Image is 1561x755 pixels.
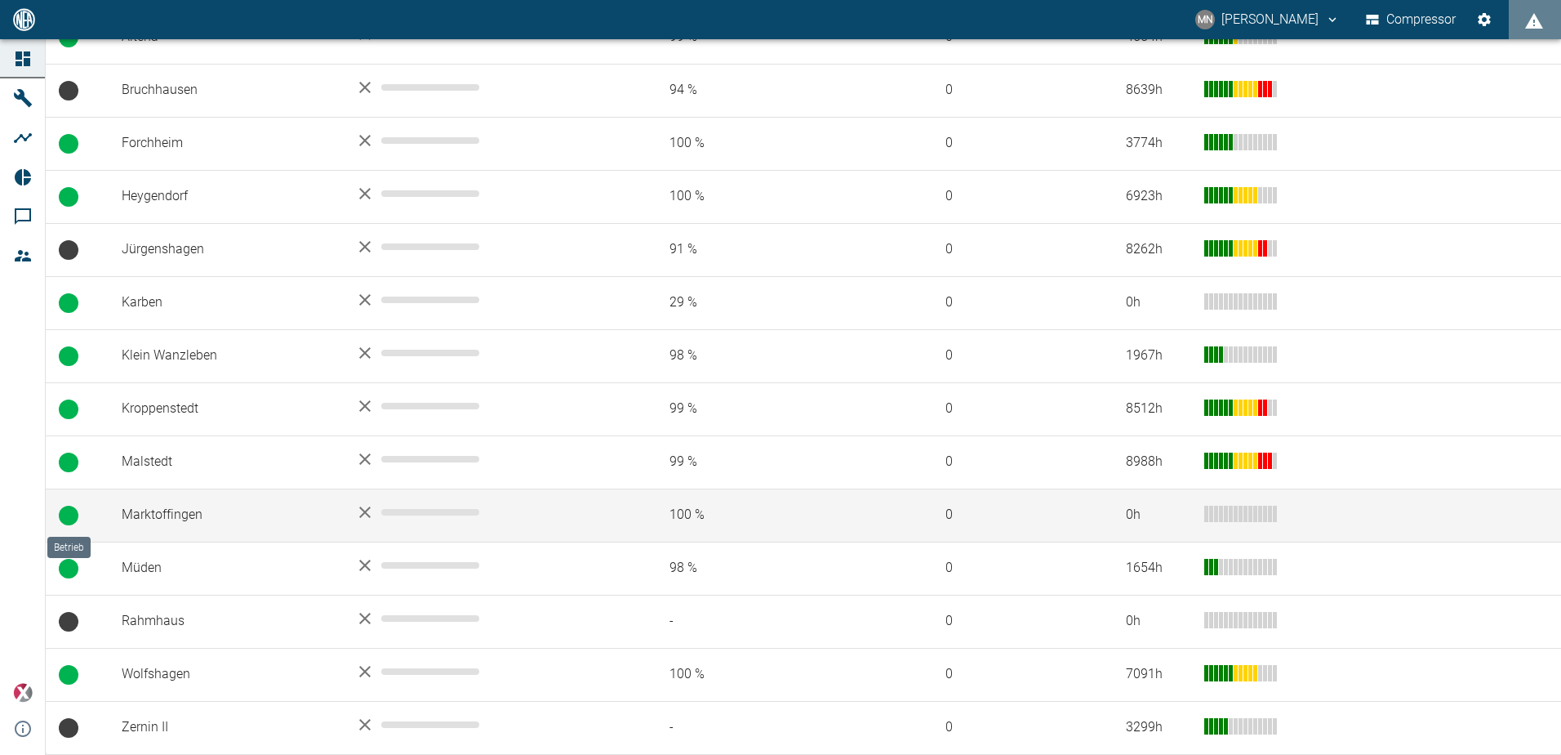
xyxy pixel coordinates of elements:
[355,78,617,97] div: No data
[1126,346,1191,365] div: 1967 h
[109,329,342,382] td: Klein Wanzleben
[355,715,617,735] div: No data
[109,542,342,595] td: Müden
[1193,5,1342,34] button: neumann@arcanum-energy.de
[59,400,78,419] span: Betrieb
[643,240,893,259] span: 91 %
[1126,506,1191,525] div: 0 h
[59,453,78,472] span: Betrieb
[643,187,893,206] span: 100 %
[919,718,1100,737] span: 0
[1126,187,1191,206] div: 6923 h
[1126,81,1191,100] div: 8639 h
[109,701,342,754] td: Zernin II
[919,134,1100,153] span: 0
[1363,5,1460,34] button: Compressor
[643,665,893,684] span: 100 %
[11,8,37,30] img: logo
[643,81,893,100] span: 94 %
[355,131,617,150] div: No data
[1126,453,1191,471] div: 8988 h
[59,346,78,366] span: Betrieb
[355,556,617,575] div: No data
[59,665,78,685] span: Betrieb
[919,187,1100,206] span: 0
[1126,240,1191,259] div: 8262 h
[109,117,342,170] td: Forchheim
[919,506,1100,525] span: 0
[919,559,1100,578] span: 0
[1470,5,1499,34] button: Einstellungen
[919,612,1100,631] span: 0
[355,662,617,681] div: No data
[643,506,893,525] span: 100 %
[1126,293,1191,312] div: 0 h
[919,346,1100,365] span: 0
[1126,665,1191,684] div: 7091 h
[47,537,91,558] div: Betrieb
[1126,134,1191,153] div: 3774 h
[643,612,893,631] span: -
[109,436,342,489] td: Malstedt
[355,184,617,203] div: No data
[355,290,617,310] div: No data
[919,240,1100,259] span: 0
[643,400,893,418] span: 99 %
[643,559,893,578] span: 98 %
[109,170,342,223] td: Heygendorf
[355,449,617,469] div: No data
[919,453,1100,471] span: 0
[109,223,342,276] td: Jürgenshagen
[59,559,78,579] span: Betrieb
[355,503,617,522] div: No data
[109,648,342,701] td: Wolfshagen
[919,81,1100,100] span: 0
[109,382,342,436] td: Kroppenstedt
[643,346,893,365] span: 98 %
[1126,559,1191,578] div: 1654 h
[919,400,1100,418] span: 0
[643,453,893,471] span: 99 %
[109,64,342,117] td: Bruchhausen
[59,81,78,101] span: Keine Daten
[1126,612,1191,631] div: 0 h
[643,718,893,737] span: -
[919,293,1100,312] span: 0
[643,134,893,153] span: 100 %
[355,237,617,257] div: No data
[59,240,78,260] span: Keine Daten
[109,489,342,542] td: Marktoffingen
[13,683,33,703] img: Xplore Logo
[355,343,617,363] div: No data
[643,293,893,312] span: 29 %
[355,609,617,628] div: No data
[59,293,78,313] span: Betrieb
[59,718,78,738] span: Keine Daten
[1126,400,1191,418] div: 8512 h
[1195,10,1215,29] div: MN
[59,187,78,207] span: Betrieb
[1126,718,1191,737] div: 3299 h
[109,276,342,329] td: Karben
[59,134,78,154] span: Betrieb
[109,595,342,648] td: Rahmhaus
[355,396,617,416] div: No data
[59,612,78,632] span: Keine Daten
[919,665,1100,684] span: 0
